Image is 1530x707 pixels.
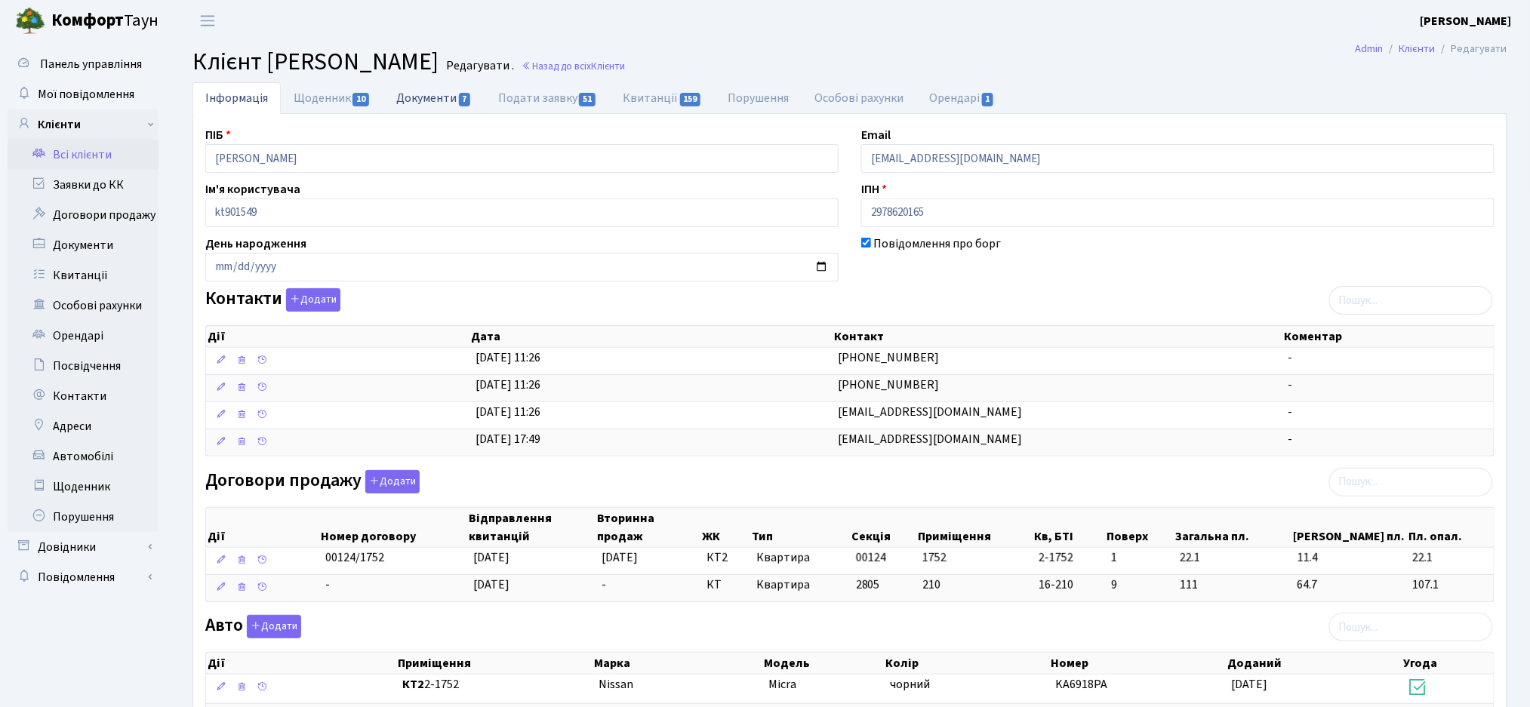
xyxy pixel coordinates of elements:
span: 16-210 [1039,576,1099,594]
th: Дії [206,326,469,347]
label: Авто [205,615,301,638]
span: Квартира [756,549,844,567]
span: КТ2 [707,549,744,567]
th: Вторинна продаж [596,508,701,547]
th: Модель [762,653,884,674]
span: 64.7 [1298,576,1401,594]
span: [DATE] 11:26 [476,377,540,393]
span: 159 [680,93,701,106]
span: Мої повідомлення [38,86,134,103]
span: [EMAIL_ADDRESS][DOMAIN_NAME] [839,431,1023,447]
nav: breadcrumb [1333,33,1530,65]
span: - [325,576,330,593]
span: 1 [982,93,994,106]
a: [PERSON_NAME] [1421,12,1512,30]
span: 11.4 [1298,549,1401,567]
label: Ім'я користувача [205,180,300,198]
span: [DATE] 11:26 [476,404,540,420]
th: Приміщення [396,653,593,674]
a: Назад до всіхКлієнти [522,59,625,73]
th: Дата [469,326,833,347]
a: Посвідчення [8,351,159,381]
b: КТ2 [402,676,424,693]
img: logo.png [15,6,45,36]
th: Доданий [1226,653,1402,674]
th: Угода [1402,653,1494,674]
span: [DATE] [1232,676,1268,693]
a: Орендарі [8,321,159,351]
span: - [1288,431,1293,447]
a: Автомобілі [8,441,159,472]
a: Порушення [716,82,802,114]
th: Дії [206,653,396,674]
a: Договори продажу [8,200,159,230]
span: Nissan [599,676,633,693]
th: Секція [850,508,916,547]
span: Клієнт [PERSON_NAME] [192,45,439,79]
span: KA6918PA [1055,676,1107,693]
a: Адреси [8,411,159,441]
span: 2-1752 [402,676,586,693]
span: 2805 [856,576,880,593]
a: Заявки до КК [8,170,159,200]
button: Переключити навігацію [189,8,226,33]
li: Редагувати [1436,41,1507,57]
span: [DATE] [602,549,638,566]
th: Марка [593,653,762,674]
a: Контакти [8,381,159,411]
input: Пошук... [1329,286,1493,315]
a: Довідники [8,532,159,562]
span: [DATE] 11:26 [476,349,540,366]
span: [DATE] [473,576,509,593]
th: [PERSON_NAME] пл. [1291,508,1407,547]
a: Квитанції [610,82,715,114]
a: Панель управління [8,49,159,79]
a: Admin [1356,41,1384,57]
input: Пошук... [1329,468,1493,496]
a: Щоденник [8,472,159,502]
a: Додати [362,467,420,493]
a: Інформація [192,82,281,114]
th: Коментар [1282,326,1494,347]
a: Всі клієнти [8,140,159,170]
th: Колір [884,653,1050,674]
span: 2-1752 [1039,549,1099,567]
label: Email [861,126,891,144]
span: 1752 [922,549,947,566]
th: Поверх [1106,508,1174,547]
span: 7 [459,93,471,106]
a: Клієнти [1399,41,1436,57]
th: Приміщення [916,508,1033,547]
th: Дії [206,508,319,547]
span: 22.1 [1413,549,1488,567]
input: Пошук... [1329,613,1493,641]
span: [DATE] [473,549,509,566]
th: Кв, БТІ [1033,508,1106,547]
b: Комфорт [51,8,124,32]
a: Орендарі [917,82,1008,114]
span: 111 [1180,576,1285,594]
th: Відправлення квитанцій [467,508,596,547]
a: Особові рахунки [802,82,917,114]
a: Повідомлення [8,562,159,592]
button: Договори продажу [365,470,420,493]
span: 00124/1752 [325,549,384,566]
label: ІПН [861,180,887,198]
span: 00124 [856,549,886,566]
span: - [1288,404,1293,420]
a: Порушення [8,502,159,532]
th: Тип [750,508,850,547]
label: День народження [205,235,306,253]
a: Щоденник [281,82,383,114]
span: - [602,576,606,593]
a: Квитанції [8,260,159,290]
label: Договори продажу [205,470,420,493]
th: Номер [1050,653,1226,674]
span: КТ [707,576,744,594]
th: Контакт [833,326,1282,347]
span: Панель управління [40,56,142,72]
label: ПІБ [205,126,231,144]
a: Клієнти [8,109,159,140]
span: Таун [51,8,159,34]
button: Контакти [286,288,340,312]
